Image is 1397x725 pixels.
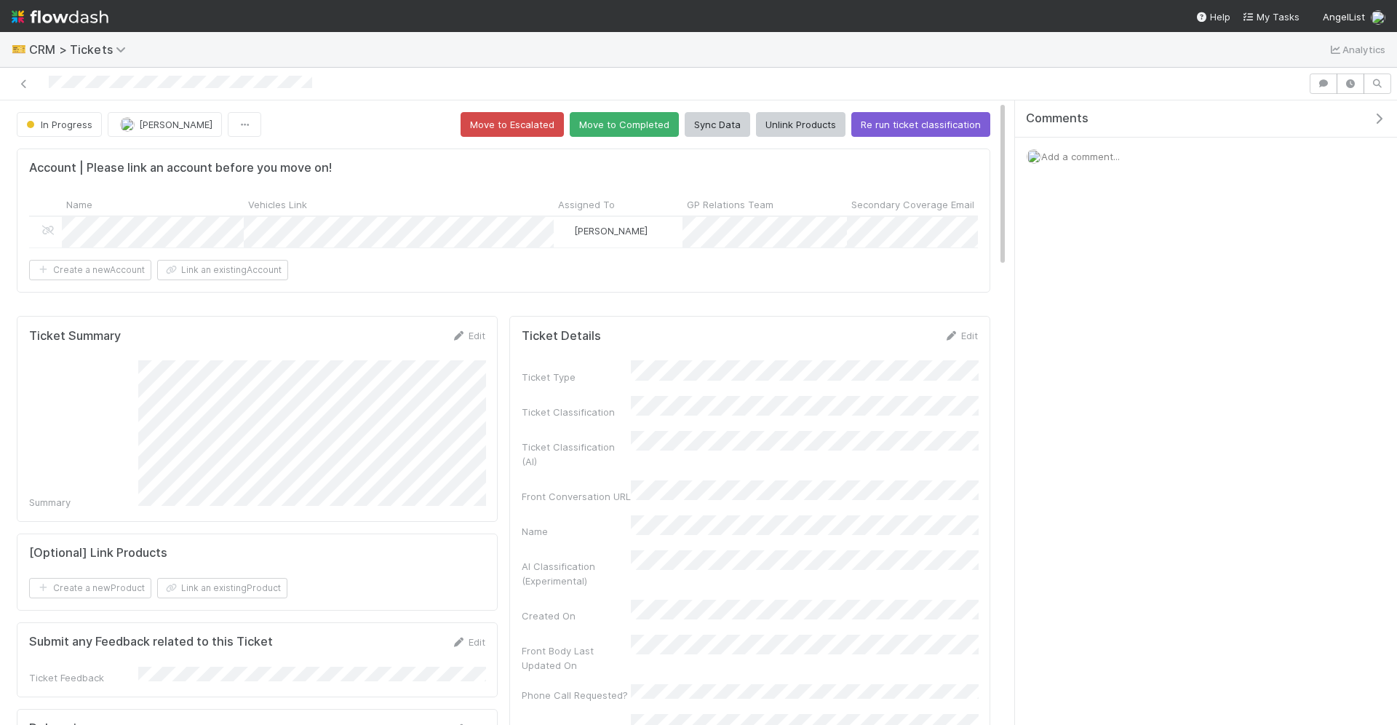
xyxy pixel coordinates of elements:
span: Add a comment... [1041,151,1120,162]
button: Re run ticket classification [851,112,990,137]
h5: Ticket Summary [29,329,121,344]
div: Ticket Classification [522,405,631,419]
div: Summary [29,495,138,510]
div: Name [522,524,631,539]
span: In Progress [23,119,92,130]
div: Ticket Feedback [29,670,138,685]
a: Edit [451,330,485,341]
button: Link an existingProduct [157,578,287,598]
span: 🎫 [12,43,26,55]
button: Create a newAccount [29,260,151,280]
span: GP Relations Team [687,197,773,212]
button: Move to Escalated [461,112,564,137]
img: avatar_c597f508-4d28-4c7c-92e0-bd2d0d338f8e.png [120,117,135,132]
span: [PERSON_NAME] [139,119,212,130]
button: Create a newProduct [29,578,151,598]
div: Phone Call Requested? [522,688,631,702]
img: logo-inverted-e16ddd16eac7371096b0.svg [12,4,108,29]
span: CRM > Tickets [29,42,133,57]
div: Ticket Classification (AI) [522,440,631,469]
a: Edit [451,636,485,648]
div: Ticket Type [522,370,631,384]
span: Comments [1026,111,1088,126]
button: Unlink Products [756,112,845,137]
a: Analytics [1328,41,1385,58]
h5: Account | Please link an account before you move on! [29,161,332,175]
h5: Ticket Details [522,329,601,344]
img: avatar_c597f508-4d28-4c7c-92e0-bd2d0d338f8e.png [1371,10,1385,25]
span: My Tasks [1242,11,1300,23]
button: Move to Completed [570,112,679,137]
a: My Tasks [1242,9,1300,24]
button: Link an existingAccount [157,260,288,280]
div: Front Conversation URL [522,489,631,504]
img: avatar_c597f508-4d28-4c7c-92e0-bd2d0d338f8e.png [1027,149,1041,164]
span: [PERSON_NAME] [574,225,648,237]
button: Sync Data [685,112,750,137]
button: In Progress [17,112,102,137]
div: Help [1195,9,1230,24]
div: AI Classification (Experimental) [522,559,631,588]
span: Assigned To [558,197,615,212]
button: [PERSON_NAME] [108,112,222,137]
h5: [Optional] Link Products [29,546,167,560]
span: Name [66,197,92,212]
div: Created On [522,609,631,623]
div: Front Body Last Updated On [522,643,631,673]
span: Vehicles Link [248,197,307,212]
h5: Submit any Feedback related to this Ticket [29,635,273,649]
span: AngelList [1323,11,1365,23]
a: Edit [944,330,978,341]
span: Secondary Coverage Email [851,197,974,212]
div: [PERSON_NAME] [560,223,648,238]
img: avatar_c597f508-4d28-4c7c-92e0-bd2d0d338f8e.png [560,225,572,237]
